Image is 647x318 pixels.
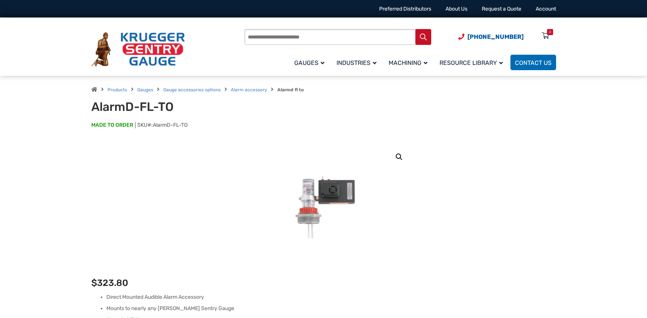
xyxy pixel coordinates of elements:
[267,144,380,257] img: AlarmD-FL-TO
[153,122,187,128] span: AlarmD-FL-TO
[482,6,521,12] a: Request a Quote
[294,59,324,66] span: Gauges
[392,150,406,164] a: View full-screen image gallery
[106,305,556,312] li: Mounts to nearly any [PERSON_NAME] Sentry Gauge
[91,278,97,288] span: $
[379,6,431,12] a: Preferred Distributors
[106,293,556,301] li: Direct Mounted Audible Alarm Accessory
[510,55,556,70] a: Contact Us
[467,33,524,40] span: [PHONE_NUMBER]
[435,54,510,71] a: Resource Library
[389,59,427,66] span: Machining
[515,59,552,66] span: Contact Us
[231,87,267,92] a: Alarm accessory
[458,32,524,41] a: Phone Number (920) 434-8860
[384,54,435,71] a: Machining
[91,121,133,129] span: MADE TO ORDER
[536,6,556,12] a: Account
[91,100,277,114] h1: AlarmD-FL-TO
[446,6,467,12] a: About Us
[290,54,332,71] a: Gauges
[277,87,304,92] strong: Alarmd fl to
[135,122,187,128] span: SKU#:
[440,59,503,66] span: Resource Library
[332,54,384,71] a: Industries
[137,87,153,92] a: Gauges
[91,32,185,67] img: Krueger Sentry Gauge
[91,278,128,288] bdi: 323.80
[108,87,127,92] a: Products
[549,29,551,35] div: 0
[163,87,221,92] a: Gauge accessories options
[337,59,377,66] span: Industries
